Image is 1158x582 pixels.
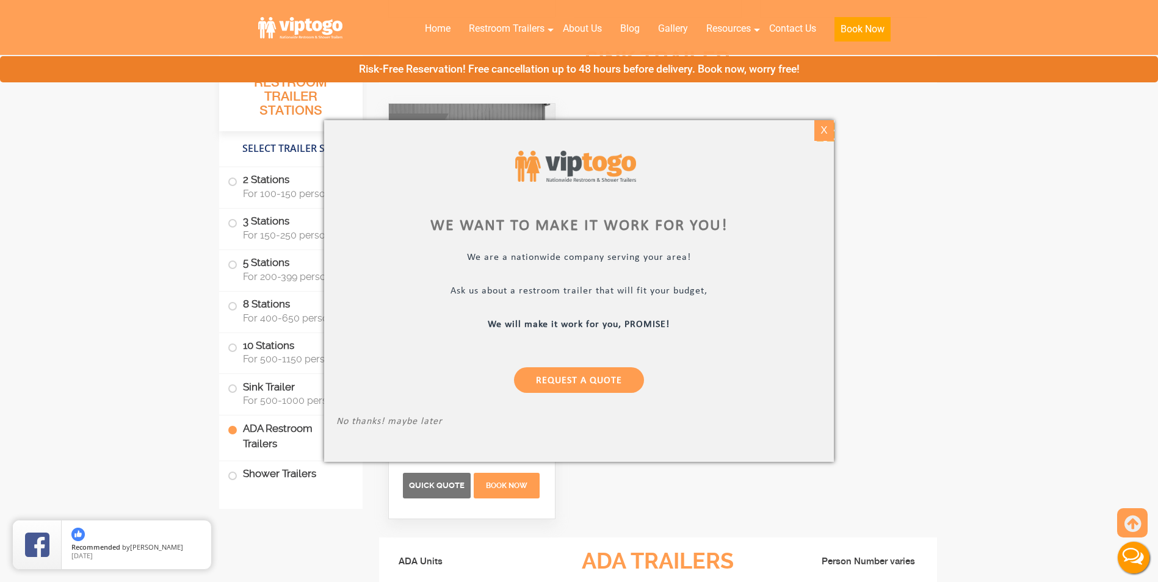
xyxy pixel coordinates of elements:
[25,533,49,557] img: Review Rating
[130,542,183,551] span: [PERSON_NAME]
[488,320,670,329] b: We will make it work for you, PROMISE!
[71,551,93,560] span: [DATE]
[336,219,822,234] div: We want to make it work for you!
[71,544,201,552] span: by
[815,120,834,141] div: X
[336,286,822,300] p: Ask us about a restroom trailer that will fit your budget,
[336,416,822,430] p: No thanks! maybe later
[71,542,120,551] span: Recommended
[1109,533,1158,582] button: Live Chat
[514,367,644,393] a: Request a Quote
[71,528,85,541] img: thumbs up icon
[515,151,637,182] img: viptogo logo
[336,252,822,266] p: We are a nationwide company serving your area!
